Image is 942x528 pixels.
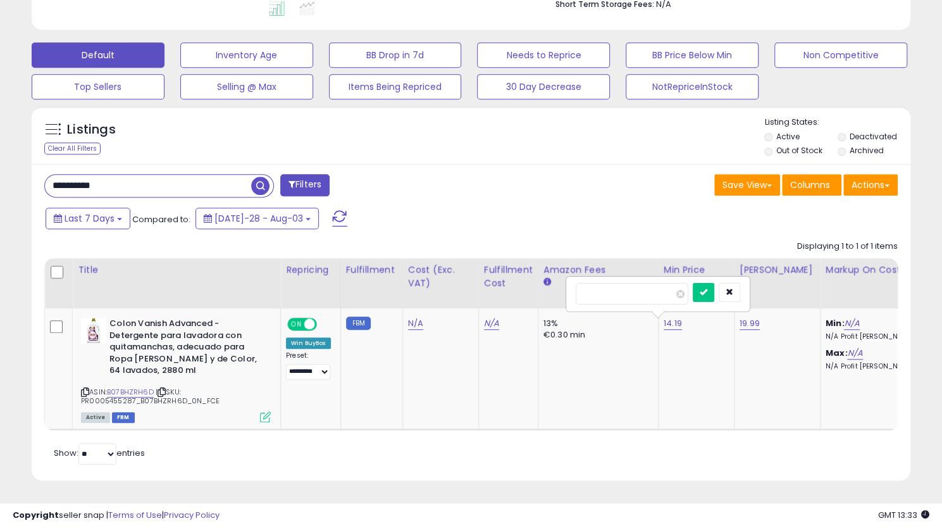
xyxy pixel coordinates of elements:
[626,42,759,68] button: BB Price Below Min
[477,42,610,68] button: Needs to Reprice
[543,329,648,341] div: €0.30 min
[81,318,271,421] div: ASIN:
[32,74,164,99] button: Top Sellers
[797,241,898,253] div: Displaying 1 to 1 of 1 items
[280,174,330,196] button: Filters
[484,317,499,330] a: N/A
[543,263,653,277] div: Amazon Fees
[329,42,462,68] button: BB Drop in 7d
[13,510,220,522] div: seller snap | |
[112,412,135,423] span: FBM
[214,212,303,225] span: [DATE]-28 - Aug-03
[195,208,319,229] button: [DATE]-28 - Aug-03
[740,317,760,330] a: 19.99
[782,174,841,196] button: Columns
[108,509,162,521] a: Terms of Use
[664,263,729,277] div: Min Price
[826,332,931,341] p: N/A Profit [PERSON_NAME]
[180,42,313,68] button: Inventory Age
[81,387,220,406] span: | SKU: PR0005455287_B07BHZRH6D_0N_FCE
[286,337,331,349] div: Win BuyBox
[180,74,313,99] button: Selling @ Max
[847,347,862,360] a: N/A
[67,121,116,139] h5: Listings
[65,212,115,225] span: Last 7 Days
[878,509,929,521] span: 2025-08-11 13:33 GMT
[109,318,263,380] b: Colon Vanish Advanced - Detergente para lavadora con quitamanchas, adecuado para Ropa [PERSON_NAM...
[664,317,682,330] a: 14.19
[826,362,931,371] p: N/A Profit [PERSON_NAME]
[826,347,848,359] b: Max:
[740,263,815,277] div: [PERSON_NAME]
[776,131,800,142] label: Active
[764,116,910,129] p: Listing States:
[288,319,304,330] span: ON
[850,131,897,142] label: Deactivated
[286,263,335,277] div: Repricing
[164,509,220,521] a: Privacy Policy
[81,412,110,423] span: All listings currently available for purchase on Amazon
[843,174,898,196] button: Actions
[477,74,610,99] button: 30 Day Decrease
[81,318,106,343] img: 41AHZjAxUlL._SL40_.jpg
[820,258,940,308] th: The percentage added to the cost of goods (COGS) that forms the calculator for Min & Max prices.
[790,179,830,191] span: Columns
[776,145,822,156] label: Out of Stock
[107,387,154,398] a: B07BHZRH6D
[408,263,473,290] div: Cost (Exc. VAT)
[408,317,423,330] a: N/A
[774,42,907,68] button: Non Competitive
[132,213,190,225] span: Compared to:
[78,263,275,277] div: Title
[714,174,780,196] button: Save View
[44,142,101,154] div: Clear All Filters
[315,319,335,330] span: OFF
[329,74,462,99] button: Items Being Repriced
[626,74,759,99] button: NotRepriceInStock
[54,447,145,459] span: Show: entries
[13,509,59,521] strong: Copyright
[484,263,533,290] div: Fulfillment Cost
[543,318,648,329] div: 13%
[543,277,551,288] small: Amazon Fees.
[346,317,371,330] small: FBM
[844,317,859,330] a: N/A
[346,263,397,277] div: Fulfillment
[32,42,164,68] button: Default
[286,351,331,380] div: Preset:
[826,317,845,329] b: Min:
[826,263,935,277] div: Markup on Cost
[46,208,130,229] button: Last 7 Days
[850,145,884,156] label: Archived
